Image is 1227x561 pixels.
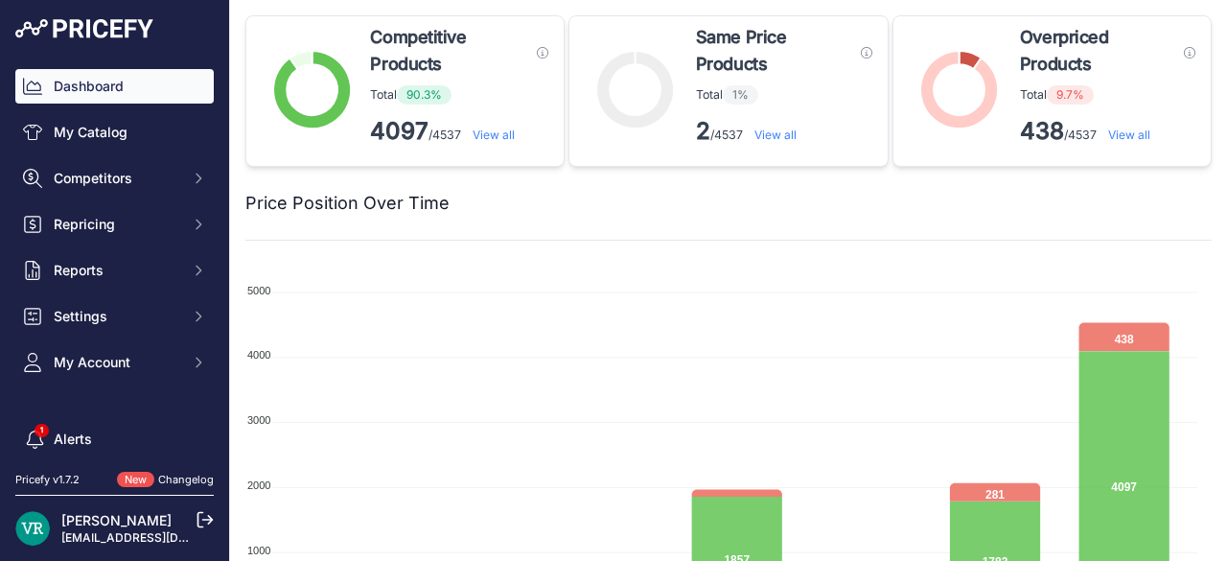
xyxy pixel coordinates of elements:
[370,116,548,147] p: /4537
[15,69,214,529] nav: Sidebar
[247,414,270,426] tspan: 3000
[247,285,270,296] tspan: 5000
[15,345,214,380] button: My Account
[54,353,179,372] span: My Account
[696,117,710,145] strong: 2
[158,473,214,486] a: Changelog
[15,19,153,38] img: Pricefy Logo
[54,169,179,188] span: Competitors
[247,479,270,491] tspan: 2000
[15,253,214,288] button: Reports
[54,261,179,280] span: Reports
[245,190,450,217] h2: Price Position Over Time
[15,69,214,104] a: Dashboard
[54,215,179,234] span: Repricing
[15,472,80,488] div: Pricefy v1.7.2
[15,115,214,150] a: My Catalog
[696,24,853,78] span: Same Price Products
[54,307,179,326] span: Settings
[1020,24,1176,78] span: Overpriced Products
[15,299,214,334] button: Settings
[370,85,548,105] p: Total
[15,161,214,196] button: Competitors
[754,128,797,142] a: View all
[117,472,154,488] span: New
[15,207,214,242] button: Repricing
[61,530,262,545] a: [EMAIL_ADDRESS][DOMAIN_NAME]
[15,422,214,456] a: Alerts
[1047,85,1094,105] span: 9.7%
[696,85,872,105] p: Total
[723,85,758,105] span: 1%
[1020,85,1195,105] p: Total
[370,117,428,145] strong: 4097
[247,545,270,556] tspan: 1000
[370,24,529,78] span: Competitive Products
[61,512,172,528] a: [PERSON_NAME]
[473,128,515,142] a: View all
[1020,117,1064,145] strong: 438
[1020,116,1195,147] p: /4537
[696,116,872,147] p: /4537
[397,85,451,105] span: 90.3%
[1108,128,1150,142] a: View all
[247,349,270,361] tspan: 4000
